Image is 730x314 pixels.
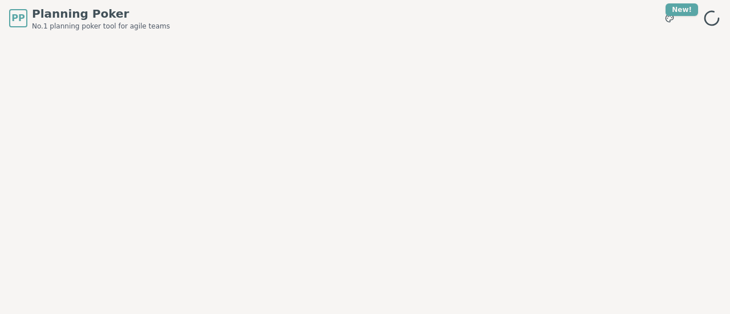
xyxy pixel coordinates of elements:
a: PPPlanning PokerNo.1 planning poker tool for agile teams [9,6,170,31]
span: No.1 planning poker tool for agile teams [32,22,170,31]
span: PP [11,11,25,25]
div: New! [666,3,698,16]
button: New! [659,8,680,28]
span: Planning Poker [32,6,170,22]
